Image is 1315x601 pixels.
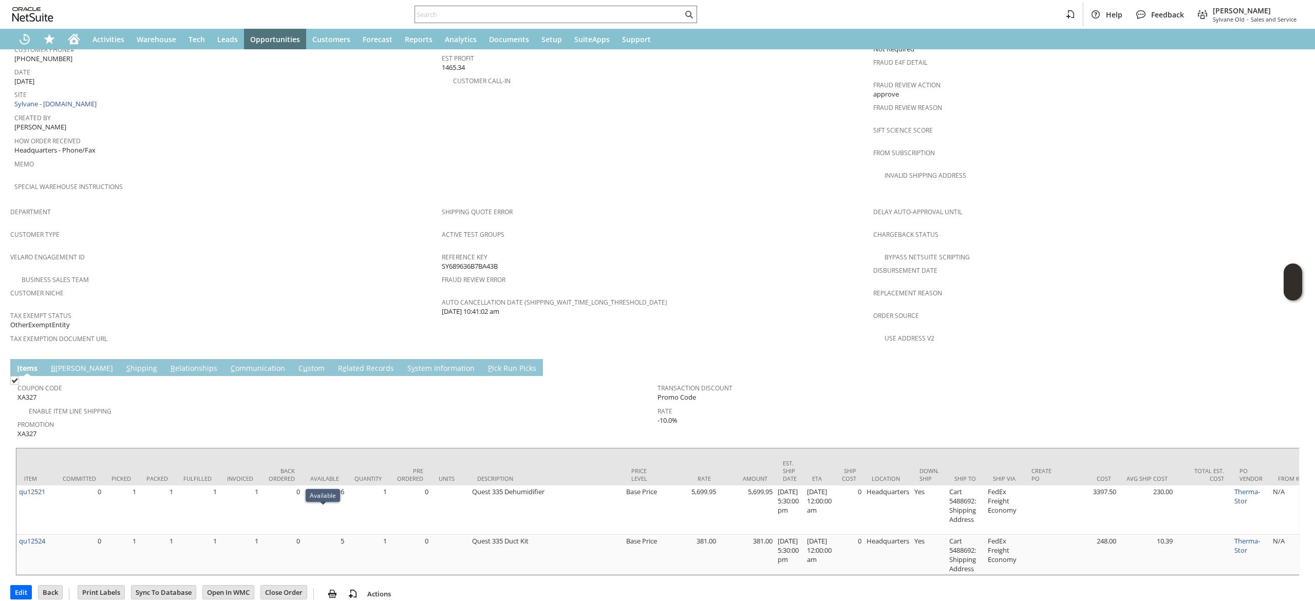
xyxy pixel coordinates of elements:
div: Quantity [354,475,382,482]
div: Down. Ship [919,467,939,482]
span: Not Required [873,44,914,54]
a: Support [616,29,657,49]
a: Leads [211,29,244,49]
td: 381.00 [662,535,719,575]
div: Available [310,491,336,500]
a: System Information [405,363,477,374]
a: Customer Call-in [453,77,511,85]
a: Site [14,90,27,99]
div: Committed [63,475,96,482]
td: [DATE] 5:30:00 pm [775,535,804,575]
a: Department [10,208,51,216]
td: [DATE] 12:00:00 am [804,535,834,575]
a: Transaction Discount [657,384,732,392]
td: 5 [303,535,347,575]
a: B[PERSON_NAME] [48,363,116,374]
td: Headquarters [864,485,912,535]
a: Fraud Review Reason [873,103,942,112]
td: Yes [912,535,947,575]
a: qu12524 [19,536,45,546]
a: Fraud Review Error [442,275,505,284]
iframe: Click here to launch Oracle Guided Learning Help Panel [1284,264,1302,300]
span: SY689636B7BA43B [442,261,498,271]
a: Sylvane - [DOMAIN_NAME] [14,99,99,108]
svg: Home [68,33,80,45]
span: [PERSON_NAME] [1213,6,1297,15]
div: Cost [1070,475,1111,482]
a: Velaro Engagement ID [10,253,85,261]
td: 248.00 [1062,535,1119,575]
input: Search [415,8,683,21]
a: Fraud E4F Detail [873,58,927,67]
td: 1 [347,535,389,575]
a: Items [14,363,40,374]
td: 0 [834,485,864,535]
span: Forecast [363,34,392,44]
a: Custom [296,363,327,374]
a: Tech [182,29,211,49]
div: Description [477,475,616,482]
span: Documents [489,34,529,44]
span: - [1247,15,1249,23]
svg: Shortcuts [43,33,55,45]
a: Enable Item Line Shipping [29,407,111,416]
td: FedEx Freight Economy [985,485,1024,535]
div: Invoiced [227,475,253,482]
td: 1 [139,485,176,535]
span: Opportunities [250,34,300,44]
div: Item [24,475,47,482]
a: Order Source [873,311,919,320]
a: Reference Key [442,253,487,261]
span: Support [622,34,651,44]
td: FedEx Freight Economy [985,535,1024,575]
a: Customers [306,29,356,49]
div: Avg Ship Cost [1126,475,1168,482]
div: Back Ordered [269,467,295,482]
span: Oracle Guided Learning Widget. To move around, please hold and drag [1284,283,1302,301]
a: Activities [86,29,130,49]
img: add-record.svg [347,588,359,600]
input: Close Order [261,586,307,599]
div: Create PO [1031,467,1055,482]
td: 10.39 [1119,535,1175,575]
a: Customer Niche [10,289,64,297]
td: 1 [219,485,261,535]
div: Packed [146,475,168,482]
td: 1 [176,485,219,535]
td: 0 [261,535,303,575]
a: From Subscription [873,148,935,157]
a: Therma-Stor [1234,487,1260,505]
td: Quest 335 Dehumidifier [469,485,624,535]
input: Edit [11,586,31,599]
input: Sync To Database [131,586,196,599]
a: Customer Type [10,230,60,239]
span: S [126,363,130,373]
a: Disbursement Date [873,266,937,275]
a: Unrolled view on [1286,361,1299,373]
div: Units [439,475,462,482]
span: XA327 [17,392,36,402]
input: Print Labels [78,586,124,599]
span: C [231,363,235,373]
a: Customer Phone# [14,45,74,54]
a: Reports [399,29,439,49]
span: Warehouse [137,34,176,44]
td: 5,699.95 [719,485,775,535]
img: Checked [10,376,19,385]
td: 0 [389,535,431,575]
span: [PERSON_NAME] [14,122,66,132]
a: Relationships [168,363,220,374]
a: Forecast [356,29,399,49]
span: XA327 [17,429,36,439]
span: Sales and Service [1251,15,1297,23]
a: Shipping [124,363,160,374]
a: Memo [14,160,34,168]
svg: Search [683,8,695,21]
a: Use Address V2 [885,334,934,343]
a: Recent Records [12,29,37,49]
span: approve [873,89,899,99]
td: 1 [104,535,139,575]
a: Tax Exemption Document URL [10,334,107,343]
td: Cart 5488692: Shipping Address [947,485,985,535]
span: [PHONE_NUMBER] [14,54,72,64]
